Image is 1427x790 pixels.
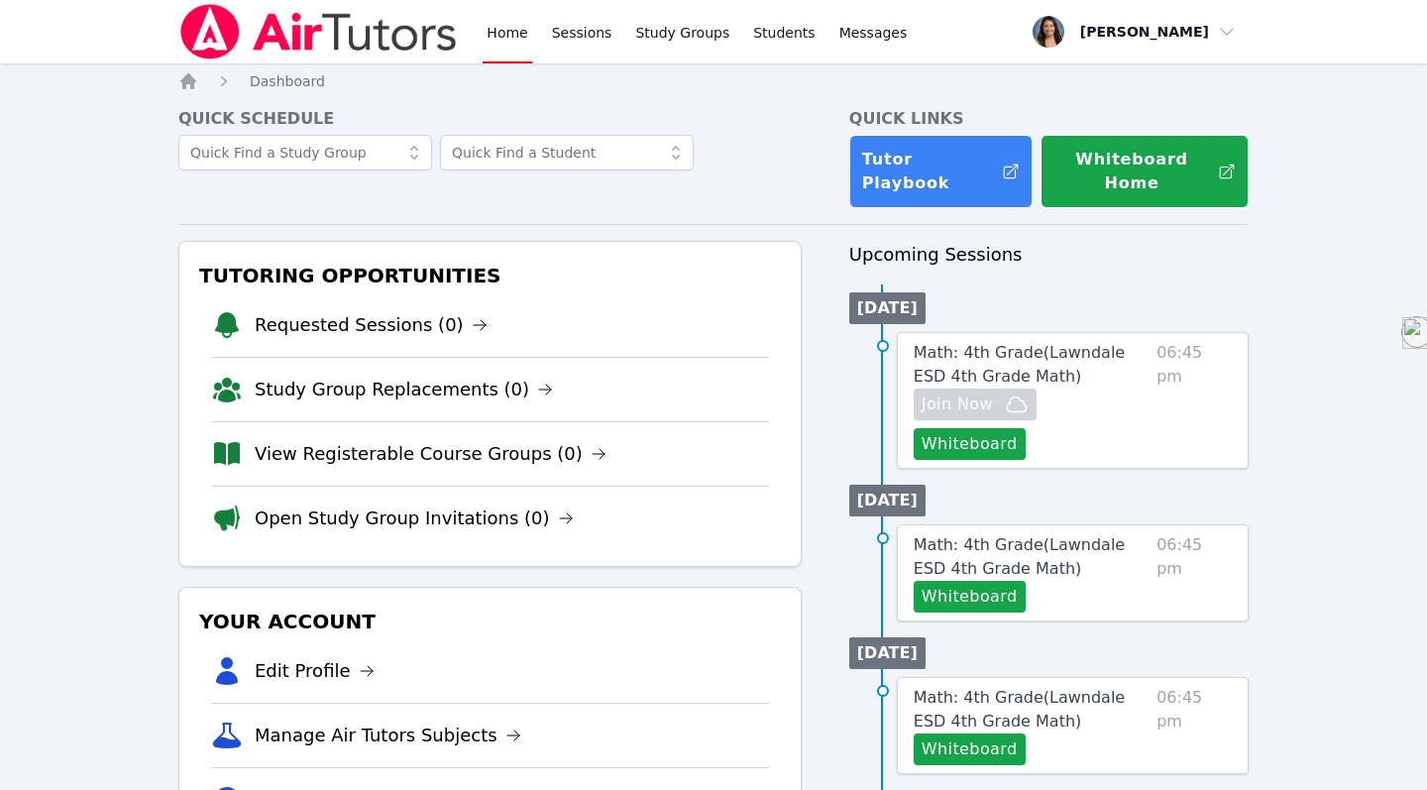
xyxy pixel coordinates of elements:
a: Math: 4th Grade(Lawndale ESD 4th Grade Math) [914,533,1149,581]
span: 06:45 pm [1156,686,1232,765]
li: [DATE] [849,292,926,324]
li: [DATE] [849,637,926,669]
a: Tutor Playbook [849,135,1033,208]
img: Air Tutors [178,4,459,59]
a: Edit Profile [255,657,375,685]
button: Whiteboard [914,428,1026,460]
a: Dashboard [250,71,325,91]
span: Dashboard [250,73,325,89]
span: Math: 4th Grade ( Lawndale ESD 4th Grade Math ) [914,688,1125,731]
span: Math: 4th Grade ( Lawndale ESD 4th Grade Math ) [914,535,1125,578]
span: 06:45 pm [1156,533,1232,613]
h3: Tutoring Opportunities [195,258,785,293]
button: Whiteboard [914,581,1026,613]
a: Requested Sessions (0) [255,311,488,339]
button: Whiteboard Home [1041,135,1249,208]
a: View Registerable Course Groups (0) [255,440,606,468]
span: Math: 4th Grade ( Lawndale ESD 4th Grade Math ) [914,343,1125,386]
span: 06:45 pm [1156,341,1232,460]
a: Open Study Group Invitations (0) [255,505,574,532]
span: Messages [839,23,908,43]
a: Math: 4th Grade(Lawndale ESD 4th Grade Math) [914,686,1149,734]
h4: Quick Links [849,107,1249,131]
a: Math: 4th Grade(Lawndale ESD 4th Grade Math) [914,341,1149,389]
span: Join Now [922,393,993,416]
input: Quick Find a Study Group [178,135,432,170]
h3: Your Account [195,604,785,639]
h3: Upcoming Sessions [849,241,1249,269]
a: Study Group Replacements (0) [255,376,553,403]
li: [DATE] [849,485,926,516]
input: Quick Find a Student [440,135,694,170]
h4: Quick Schedule [178,107,802,131]
button: Whiteboard [914,734,1026,765]
button: Join Now [914,389,1037,420]
nav: Breadcrumb [178,71,1249,91]
a: Manage Air Tutors Subjects [255,722,521,749]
